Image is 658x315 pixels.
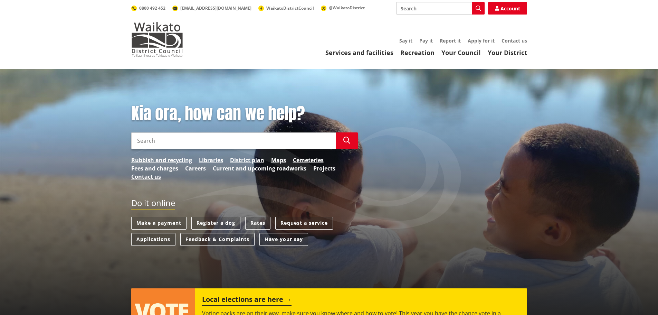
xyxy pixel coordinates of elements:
[321,5,365,11] a: @WaikatoDistrict
[172,5,251,11] a: [EMAIL_ADDRESS][DOMAIN_NAME]
[399,37,412,44] a: Say it
[131,156,192,164] a: Rubbish and recycling
[185,164,206,173] a: Careers
[230,156,264,164] a: District plan
[502,37,527,44] a: Contact us
[441,48,481,57] a: Your Council
[131,104,358,124] h1: Kia ora, how can we help?
[325,48,393,57] a: Services and facilities
[131,5,165,11] a: 0800 492 452
[131,164,178,173] a: Fees and charges
[488,48,527,57] a: Your District
[213,164,306,173] a: Current and upcoming roadworks
[259,233,308,246] a: Have your say
[440,37,461,44] a: Report it
[131,22,183,57] img: Waikato District Council - Te Kaunihera aa Takiwaa o Waikato
[180,233,255,246] a: Feedback & Complaints
[202,295,292,306] h2: Local elections are here
[199,156,223,164] a: Libraries
[275,217,333,230] a: Request a service
[266,5,314,11] span: WaikatoDistrictCouncil
[396,2,485,15] input: Search input
[131,233,175,246] a: Applications
[131,198,175,210] h2: Do it online
[468,37,495,44] a: Apply for it
[419,37,433,44] a: Pay it
[191,217,240,230] a: Register a dog
[180,5,251,11] span: [EMAIL_ADDRESS][DOMAIN_NAME]
[131,132,336,149] input: Search input
[329,5,365,11] span: @WaikatoDistrict
[488,2,527,15] a: Account
[139,5,165,11] span: 0800 492 452
[271,156,286,164] a: Maps
[131,173,161,181] a: Contact us
[258,5,314,11] a: WaikatoDistrictCouncil
[245,217,270,230] a: Rates
[131,217,187,230] a: Make a payment
[400,48,435,57] a: Recreation
[313,164,335,173] a: Projects
[293,156,324,164] a: Cemeteries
